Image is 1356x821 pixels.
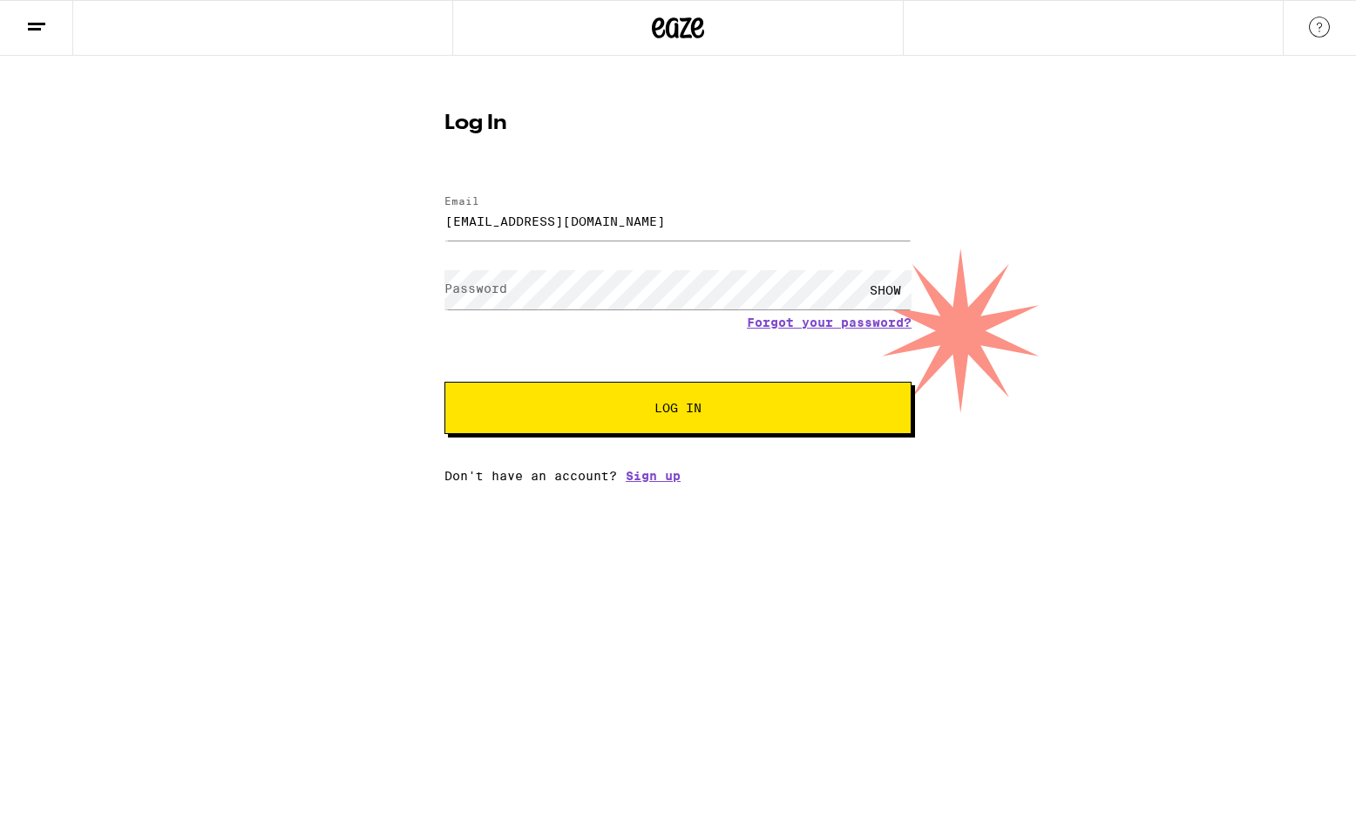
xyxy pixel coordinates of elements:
button: Log In [444,382,912,434]
div: SHOW [859,270,912,309]
label: Password [444,282,507,295]
a: Forgot your password? [747,316,912,329]
h1: Log In [444,113,912,134]
input: Email [444,201,912,241]
span: Log In [654,402,702,414]
div: Don't have an account? [444,469,912,483]
a: Sign up [626,469,681,483]
label: Email [444,195,479,207]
